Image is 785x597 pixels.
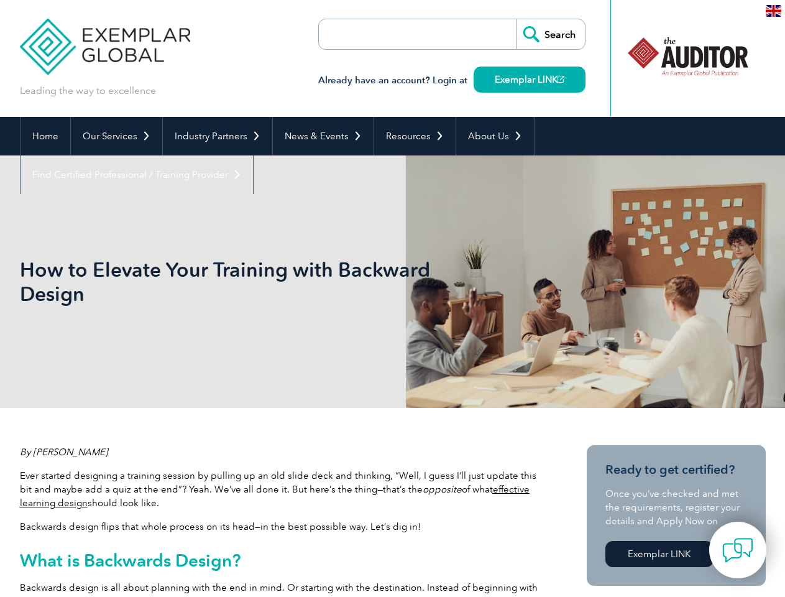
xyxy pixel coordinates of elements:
[163,117,272,155] a: Industry Partners
[766,5,781,17] img: en
[374,117,456,155] a: Resources
[558,76,564,83] img: open_square.png
[516,19,585,49] input: Search
[20,84,156,98] p: Leading the way to excellence
[423,484,462,495] em: opposite
[20,470,536,509] span: Ever started designing a training session by pulling up an old slide deck and thinking, “Well, I ...
[474,67,585,93] a: Exemplar LINK
[722,535,753,566] img: contact-chat.png
[21,117,70,155] a: Home
[71,117,162,155] a: Our Services
[20,447,108,458] em: By [PERSON_NAME]
[20,257,497,306] h1: How to Elevate Your Training with Backward Design
[273,117,374,155] a: News & Events
[21,155,253,194] a: Find Certified Professional / Training Provider
[605,462,747,478] h3: Ready to get certified?
[605,487,747,528] p: Once you’ve checked and met the requirements, register your details and Apply Now on
[20,550,241,571] span: What is Backwards Design?
[20,521,421,532] span: Backwards design flips that whole process on its head—in the best possible way. Let’s dig in!
[318,73,585,88] h3: Already have an account? Login at
[605,541,714,567] a: Exemplar LINK
[456,117,534,155] a: About Us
